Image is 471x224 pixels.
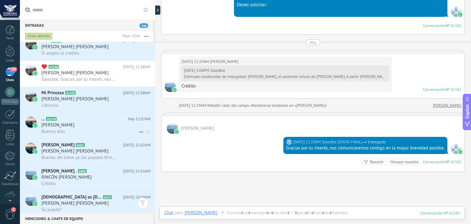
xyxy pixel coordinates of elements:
div: Marque resuelto [391,159,418,165]
span: Mi Princesa [41,90,64,96]
span: Copilot [464,105,470,119]
span: Katty Urzola [167,123,178,134]
span: Libranza [41,102,58,108]
span: : [217,210,218,216]
a: avataricon[PERSON_NAME] .A880[DATE] 11:01AMRINCÓN [PERSON_NAME]Crédito [20,165,155,191]
span: Hoy 11:07AM [128,116,151,122]
div: Gracias por tu interés, nos comunicaremos contigo en la mayor brevedad posible. [286,145,445,151]
a: avataricon[DEMOGRAPHIC_DATA] es [DEMOGRAPHIC_DATA]A227[DATE] 10:59AM[PERSON_NAME] [PERSON_NAME]Se... [20,191,155,217]
div: Conversación [423,159,446,164]
a: avatariconMi PrincesaA1320[DATE] 11:08AM[PERSON_NAME] [PERSON_NAME]Libranza [20,87,155,113]
a: [PERSON_NAME] [433,102,461,109]
div: Panel [1,37,19,41]
span: [PERSON_NAME] . [41,168,77,174]
span: [DATE] 11:01AM [123,168,151,174]
img: icon [33,176,37,180]
img: icon [33,202,37,206]
span: Robot [207,103,217,108]
span: ... [41,116,45,122]
span: [DATE] 11:02AM [123,142,151,148]
span: [DEMOGRAPHIC_DATA] es [DEMOGRAPHIC_DATA] [41,194,102,200]
div: Correo [1,162,19,166]
span: se establece en «[PERSON_NAME]» [267,102,327,109]
span: SalesBot [210,68,225,73]
div: Hoy [310,40,316,45]
div: Conversación [423,23,446,28]
img: icon [33,123,37,128]
div: [DATE] 5:04PM [184,68,210,73]
span: [DATE] 10:59AM [123,194,151,200]
span: 300 [10,67,17,72]
img: waba.svg [458,13,462,17]
div: Crédito [182,83,389,89]
a: avataricon...A1120Hoy 11:07AM[PERSON_NAME]Buenos días [20,113,155,139]
div: [DATE] 11:19AM [179,102,207,109]
span: El valor del campo «Nombre» [217,102,267,109]
span: A3240 [48,65,59,69]
a: avataricon.......A1612[DATE] 11:10AM[PERSON_NAME] [PERSON_NAME]Si acepto el crédito [20,35,155,60]
span: Katty Urzola [165,81,176,92]
span: SalesBot [450,143,461,154]
img: icon [33,71,37,75]
span: 300 [140,23,148,28]
div: Deseo solicitar: [237,2,445,8]
span: [PERSON_NAME] [PERSON_NAME] [41,70,109,76]
span: Buenos días [41,129,65,134]
span: [PERSON_NAME] [41,122,75,128]
span: RINCÓN [PERSON_NAME] [41,174,92,180]
div: № A1182 [446,87,461,92]
span: A880 [78,169,87,173]
span: Katty Urzola [181,126,214,131]
div: Chats [1,78,19,82]
img: waba.svg [172,88,177,92]
span: Crédito [41,181,56,187]
span: [PERSON_NAME] [41,142,75,148]
img: waba.svg [458,150,462,154]
a: avataricon[PERSON_NAME]A461[DATE] 11:02AM[PERSON_NAME] [PERSON_NAME]Buenas ahí tiene ya los papel... [20,139,155,165]
span: Katty Urzola [210,59,239,65]
img: icon [33,149,37,154]
div: Katty Urzola [184,210,217,215]
span: [DATE] 11:08AM [123,64,151,70]
span: [PERSON_NAME] [PERSON_NAME] [41,200,109,207]
div: Estimado colaborador de Interglobal: [PERSON_NAME], el asistente virtual de [PERSON_NAME]. A part... [184,74,385,79]
div: № A1182 [446,23,461,28]
span: Salesbot: Gracias por tu interés, nos comunicaremos contigo en la mayor brevedad posible. [41,76,117,82]
div: № A1182 [446,159,461,164]
span: [PERSON_NAME] [PERSON_NAME] [41,148,109,154]
div: Mostrar [154,6,160,15]
span: [PERSON_NAME] [PERSON_NAME] [41,44,109,50]
div: Calendario [1,121,19,125]
div: Chats abiertos [25,33,52,40]
img: waba.svg [174,129,179,134]
span: A227 [103,195,112,199]
span: Buenas ahí tiene ya los papeles firmados entonces me está avisando qué pasó hay que seguir [41,155,117,160]
div: Estadísticas [1,182,19,186]
span: [DATE] 11:08AM [123,90,151,96]
span: para [174,210,183,216]
span: SalesBot (ENVIO FINAL) [322,139,362,145]
span: SalesBot [450,6,461,17]
span: Se puede? [41,207,62,213]
img: icon [33,97,37,102]
div: [DATE] 11:19AM [182,59,210,65]
div: Resumir [370,159,384,165]
span: A1320 [65,91,76,95]
div: [DATE] 11:19AM [293,139,322,145]
div: Menciones & Chats de equipo [20,213,153,224]
div: WhatsApp [1,99,19,105]
div: 1182 [420,210,460,216]
div: Conversación [423,87,446,92]
span: 2 [11,207,16,212]
a: avataricon♥️A3240[DATE] 11:08AM[PERSON_NAME] [PERSON_NAME]Salesbot: Gracias por tu interés, nos c... [20,61,155,87]
div: Total: 3314 [120,33,140,39]
span: A461 [76,143,85,147]
div: Entradas [20,20,153,31]
img: icon [33,45,37,49]
div: Leads [1,59,19,63]
span: Si acepto el crédito [41,50,79,56]
span: A1120 [46,117,57,121]
span: [PERSON_NAME] [PERSON_NAME] [41,96,109,102]
span: ♥️ [41,64,47,70]
span: Entregado [368,139,385,145]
